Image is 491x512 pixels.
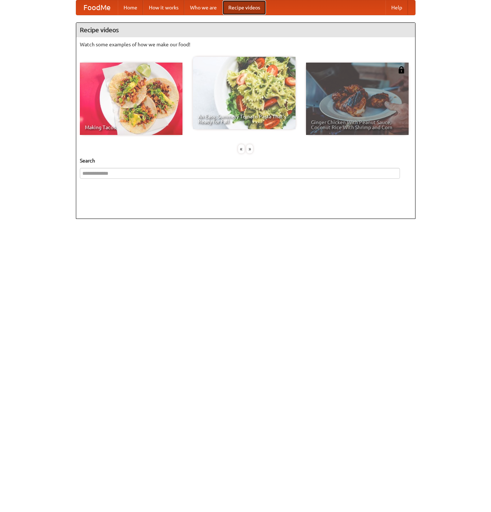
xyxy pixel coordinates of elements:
a: Recipe videos [223,0,266,15]
div: « [238,144,245,153]
div: » [246,144,253,153]
img: 483408.png [398,66,405,73]
a: Home [118,0,143,15]
a: Who we are [184,0,223,15]
span: An Easy, Summery Tomato Pasta That's Ready for Fall [198,114,290,124]
a: An Easy, Summery Tomato Pasta That's Ready for Fall [193,57,296,129]
a: How it works [143,0,184,15]
p: Watch some examples of how we make our food! [80,41,412,48]
a: Help [386,0,408,15]
a: FoodMe [76,0,118,15]
h5: Search [80,157,412,164]
h4: Recipe videos [76,23,415,37]
a: Making Tacos [80,63,182,135]
span: Making Tacos [85,125,177,130]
